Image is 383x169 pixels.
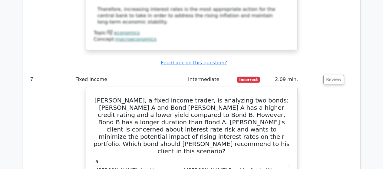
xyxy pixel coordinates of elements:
[272,71,321,88] td: 2:09 min.
[28,71,73,88] td: 7
[161,60,227,66] a: Feedback on this question?
[186,71,234,88] td: Intermediate
[115,36,157,42] a: macroeconomics
[323,75,344,84] button: Review
[114,30,140,36] a: economics
[95,158,100,164] span: a.
[94,30,289,36] div: Topic:
[237,77,260,83] span: Incorrect
[94,36,289,43] div: Concept:
[93,97,290,155] h5: [PERSON_NAME], a fixed income trader, is analyzing two bonds: [PERSON_NAME] A and Bond [PERSON_NA...
[73,71,186,88] td: Fixed Income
